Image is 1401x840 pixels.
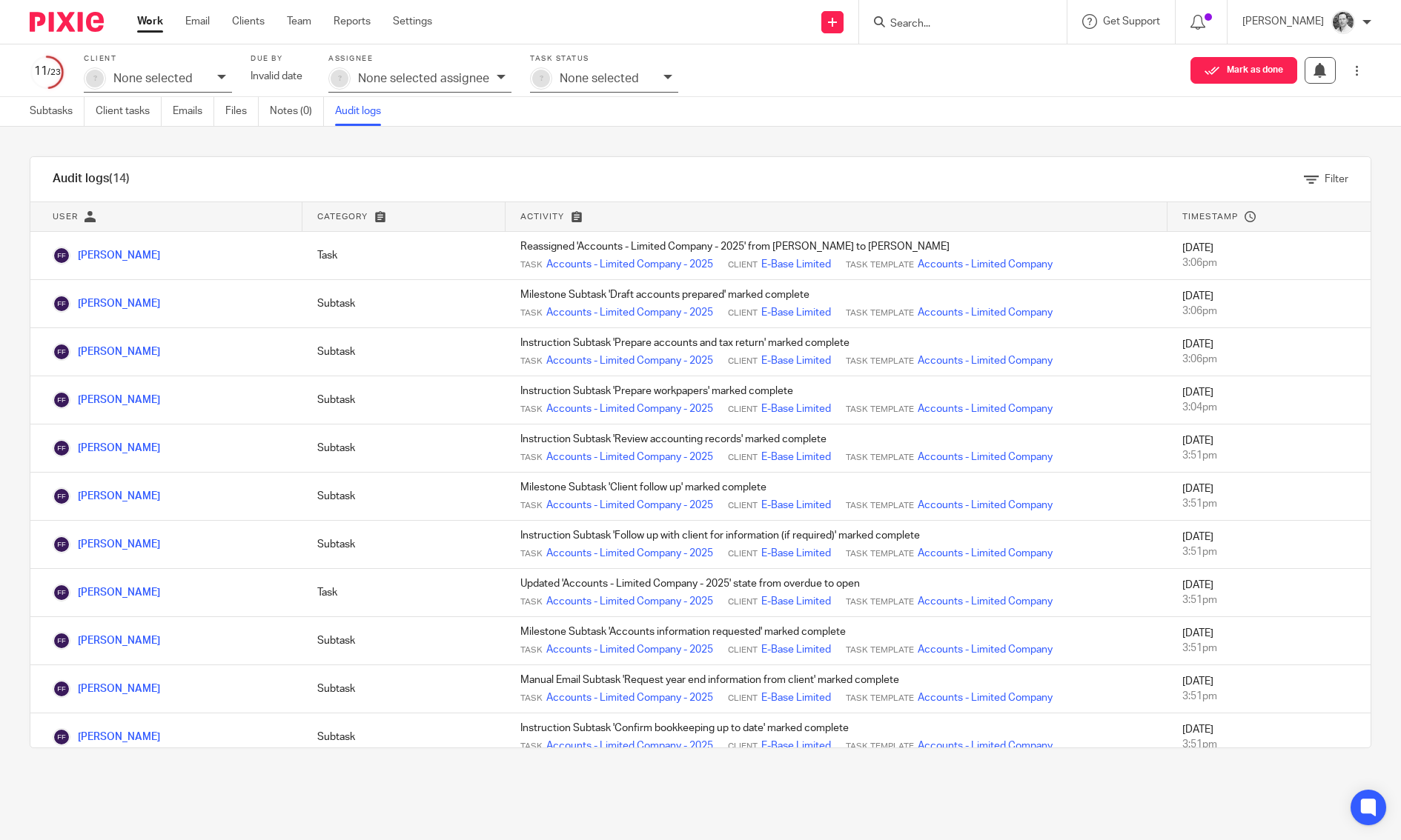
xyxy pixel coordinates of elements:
span: Filter [1325,174,1348,184]
a: E-Base Limited [761,257,831,272]
p: None selected assignee [358,72,489,85]
a: Accounts - Limited Company [918,690,1053,705]
div: ? [86,70,104,87]
a: Work [137,14,163,29]
td: [DATE] [1167,713,1371,761]
a: [PERSON_NAME] [53,732,160,742]
a: Accounts - Limited Company [918,450,1053,464]
a: E-Base Limited [761,546,831,561]
button: Mark as done [1190,57,1297,84]
a: Email [185,14,210,29]
td: [DATE] [1167,617,1371,665]
td: Instruction Subtask 'Confirm bookkeeping up to date' marked complete [506,713,1167,761]
img: Fay Frank [53,391,70,409]
a: E-Base Limited [761,690,831,705]
a: Accounts - Limited Company [918,401,1053,416]
span: Timestamp [1182,213,1238,221]
img: Pixie [30,12,104,32]
span: Task Template [846,500,914,512]
div: 3:51pm [1182,689,1356,704]
td: Instruction Subtask 'Prepare workpapers' marked complete [506,376,1167,424]
img: Rod%202%20Small.jpg [1331,10,1355,34]
p: None selected [560,72,639,85]
span: Client [728,741,758,753]
a: E-Base Limited [761,739,831,753]
span: Task [520,548,543,560]
div: 3:51pm [1182,593,1356,607]
a: Accounts - Limited Company [918,305,1053,320]
img: Fay Frank [53,247,70,264]
span: Client [728,596,758,608]
span: Task Template [846,259,914,271]
span: Task Template [846,548,914,560]
a: Files [225,97,259,126]
a: [PERSON_NAME] [53,539,160,550]
span: User [53,213,78,221]
span: Task [520,356,543,367]
td: Subtask [302,473,506,521]
label: Assignee [328,54,511,64]
td: Subtask [302,376,506,424]
img: Fay Frank [53,439,70,457]
a: Team [287,14,311,29]
td: Subtask [302,521,506,569]
img: Fay Frank [53,728,70,746]
img: Fay Frank [53,487,70,505]
span: Task Template [846,596,914,608]
span: Task Template [846,644,914,656]
div: ? [532,70,550,87]
td: Instruction Subtask 'Review accounting records' marked complete [506,424,1167,473]
a: Accounts - Limited Company [918,546,1053,561]
td: Instruction Subtask 'Prepare accounts and tax return' marked complete [506,328,1167,376]
span: Task [520,259,543,271]
td: Subtask [302,665,506,713]
span: Mark as done [1227,65,1283,76]
div: 3:51pm [1182,641,1356,656]
a: E-Base Limited [761,305,831,320]
td: [DATE] [1167,280,1371,328]
a: Reports [334,14,371,29]
a: Accounts - Limited Company [918,642,1053,657]
td: Subtask [302,617,506,665]
a: E-Base Limited [761,498,831,513]
td: Task [302,232,506,280]
img: Fay Frank [53,343,70,361]
span: Task [520,693,543,704]
span: Task [520,596,543,608]
span: Task Template [846,693,914,704]
td: Task [302,569,506,617]
span: Task [520,307,543,319]
a: [PERSON_NAME] [53,299,160,309]
span: Invalid date [251,71,302,81]
a: Accounts - Limited Company [918,739,1053,753]
td: [DATE] [1167,569,1371,617]
a: Clients [232,14,265,29]
p: [PERSON_NAME] [1242,14,1324,29]
a: Accounts - Limited Company - 2025 [546,739,713,753]
div: ? [331,70,348,87]
a: Accounts - Limited Company - 2025 [546,401,713,416]
span: Client [728,356,758,367]
a: Accounts - Limited Company - 2025 [546,305,713,320]
a: [PERSON_NAME] [53,250,160,261]
a: Accounts - Limited Company - 2025 [546,642,713,657]
label: Due by [251,54,310,64]
span: Client [728,500,758,512]
td: Milestone Subtask 'Accounts information requested' marked complete [506,617,1167,665]
span: Client [728,404,758,416]
td: Updated 'Accounts - Limited Company - 2025' state from overdue to open [506,569,1167,617]
a: E-Base Limited [761,401,831,416]
a: E-Base Limited [761,450,831,464]
span: Task [520,500,543,512]
a: Accounts - Limited Company - 2025 [546,498,713,513]
span: Task [520,404,543,416]
span: Client [728,259,758,271]
a: [PERSON_NAME] [53,491,160,501]
p: None selected [113,72,193,85]
span: Client [728,693,758,704]
td: Reassigned 'Accounts - Limited Company - 2025' from [PERSON_NAME] to [PERSON_NAME] [506,232,1167,280]
span: Client [728,644,758,656]
div: 11 [30,63,65,80]
a: Accounts - Limited Company - 2025 [546,690,713,705]
a: [PERSON_NAME] [53,347,160,357]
